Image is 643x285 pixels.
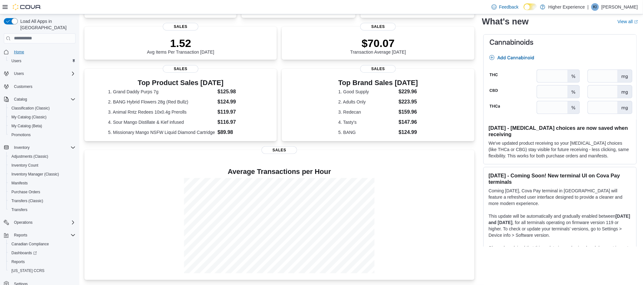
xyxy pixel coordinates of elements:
p: | [587,3,589,11]
h4: Average Transactions per Hour [89,168,469,176]
em: Please be advised that this update is purely visual and does not impact payment functionality. [489,246,628,257]
dt: 2. Adults Only [338,99,396,105]
button: Transfers (Classic) [6,196,78,205]
button: Customers [1,82,78,91]
a: Inventory Count [9,162,41,169]
a: Adjustments (Classic) [9,153,51,160]
span: Load All Apps in [GEOGRAPHIC_DATA] [18,18,76,31]
h3: Top Product Sales [DATE] [108,79,253,87]
a: Manifests [9,179,30,187]
p: [PERSON_NAME] [601,3,638,11]
span: Reports [14,233,27,238]
p: We've updated product receiving so your [MEDICAL_DATA] choices (like THCa or CBG) stay visible fo... [489,140,631,159]
h3: [DATE] - Coming Soon! New terminal UI on Cova Pay terminals [489,173,631,185]
span: Washington CCRS [9,267,76,275]
button: Classification (Classic) [6,104,78,113]
a: Users [9,57,24,65]
dt: 5. BANG [338,129,396,136]
dd: $119.97 [217,108,253,116]
span: Reports [9,258,76,266]
span: [US_STATE] CCRS [11,268,44,273]
a: View allExternal link [618,19,638,24]
a: Inventory Manager (Classic) [9,170,62,178]
h2: What's new [482,17,529,27]
dt: 1. Grand Daddy Purps 7g [108,89,215,95]
span: Promotions [11,132,31,137]
span: Inventory Count [9,162,76,169]
strong: [DATE] and [DATE] [489,214,630,225]
a: Customers [11,83,35,90]
span: Sales [262,146,297,154]
a: My Catalog (Classic) [9,113,49,121]
p: Higher Experience [548,3,585,11]
dt: 5. Missionary Mango NSFW Liquid Diamond Cartridge [108,129,215,136]
span: Purchase Orders [11,189,40,195]
span: My Catalog (Classic) [11,115,47,120]
span: KI [593,3,597,11]
button: Operations [1,218,78,227]
button: Inventory Manager (Classic) [6,170,78,179]
span: Transfers [9,206,76,214]
dd: $116.97 [217,118,253,126]
span: Canadian Compliance [11,242,49,247]
dd: $89.98 [217,129,253,136]
span: Transfers [11,207,27,212]
span: Inventory Manager (Classic) [9,170,76,178]
button: Operations [11,219,35,226]
span: Home [14,50,24,55]
button: [US_STATE] CCRS [6,266,78,275]
span: Sales [163,65,198,73]
button: Inventory [11,144,32,151]
span: Manifests [9,179,76,187]
span: Catalog [11,96,76,103]
button: Home [1,47,78,56]
span: Customers [14,84,32,89]
input: Dark Mode [524,3,537,10]
dd: $223.95 [399,98,418,106]
span: Inventory Manager (Classic) [11,172,59,177]
span: Adjustments (Classic) [9,153,76,160]
span: Dashboards [9,249,76,257]
p: This update will be automatically and gradually enabled between , for all terminals operating on ... [489,213,631,239]
h3: [DATE] - [MEDICAL_DATA] choices are now saved when receiving [489,125,631,138]
button: Reports [6,257,78,266]
p: $70.07 [350,37,406,50]
span: Reports [11,231,76,239]
button: Catalog [1,95,78,104]
span: Users [11,58,21,63]
dt: 2. BANG Hybrid Flowers 28g (Red Bullz) [108,99,215,105]
button: Users [1,69,78,78]
span: Sales [360,65,396,73]
dd: $124.99 [399,129,418,136]
a: [US_STATE] CCRS [9,267,47,275]
button: Transfers [6,205,78,214]
a: Transfers [9,206,30,214]
button: Purchase Orders [6,188,78,196]
dt: 3. Redecan [338,109,396,115]
button: Users [6,56,78,65]
a: Classification (Classic) [9,104,52,112]
span: Users [14,71,24,76]
dd: $125.98 [217,88,253,96]
button: Canadian Compliance [6,240,78,249]
button: Promotions [6,130,78,139]
span: Operations [14,220,33,225]
svg: External link [634,20,638,24]
span: Adjustments (Classic) [11,154,48,159]
span: Users [11,70,76,77]
div: Kevin Ikeno [591,3,599,11]
span: Sales [163,23,198,30]
span: Promotions [9,131,76,139]
span: Users [9,57,76,65]
dd: $147.96 [399,118,418,126]
a: Home [11,48,27,56]
dt: 1. Good Supply [338,89,396,95]
div: Transaction Average [DATE] [350,37,406,55]
span: Inventory [11,144,76,151]
a: My Catalog (Beta) [9,122,45,130]
a: Reports [9,258,27,266]
span: Sales [360,23,396,30]
span: Classification (Classic) [11,106,50,111]
dd: $229.96 [399,88,418,96]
